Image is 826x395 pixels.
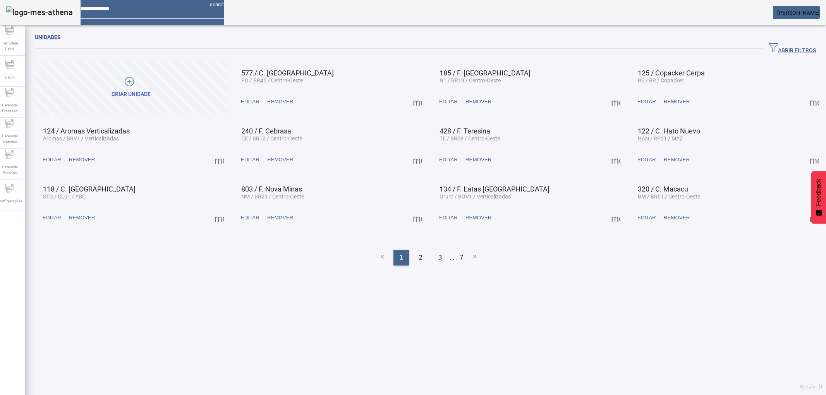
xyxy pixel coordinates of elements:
button: EDITAR [237,95,263,109]
button: EDITAR [39,211,65,225]
li: 7 [460,250,464,265]
span: EDITAR [439,98,458,106]
button: REMOVER [462,95,495,109]
span: 428 / F. Teresina [440,127,490,135]
button: Mais [212,211,226,225]
span: HAN / RP01 / MAZ [638,135,683,142]
span: BE / BR / Copacker [638,77,683,84]
span: Oruro / BOV1 / Verticalizadas [440,193,511,200]
button: Mais [609,211,623,225]
button: Mais [212,153,226,167]
span: [PERSON_NAME] [777,10,820,16]
span: 122 / C. Hato Nuevo [638,127,700,135]
span: REMOVER [465,214,491,222]
button: Feedback - Mostrar pesquisa [811,171,826,224]
span: 134 / F. Latas [GEOGRAPHIC_DATA] [440,185,550,193]
button: EDITAR [237,211,263,225]
button: REMOVER [660,95,694,109]
span: Fabril [3,72,17,82]
span: EDITAR [637,214,656,222]
div: Criar unidade [112,91,151,98]
span: TE / BR08 / Centro-Oeste [440,135,500,142]
span: REMOVER [664,98,690,106]
span: REMOVER [69,214,95,222]
span: EDITAR [43,156,61,164]
button: Mais [410,153,424,167]
span: 240 / F. Cebrasa [241,127,291,135]
span: REMOVER [267,156,293,164]
button: Mais [410,211,424,225]
span: Versão: () [800,384,822,390]
span: NM / BR29 / Centro-Oeste [241,193,304,200]
button: REMOVER [462,153,495,167]
button: EDITAR [634,95,660,109]
span: Aromas / BRV1 / Verticalizadas [43,135,119,142]
button: REMOVER [65,153,99,167]
button: ABRIR FILTROS [762,42,822,56]
button: REMOVER [462,211,495,225]
button: Mais [807,211,821,225]
span: PG / BR45 / Centro-Oeste [241,77,303,84]
span: 577 / C. [GEOGRAPHIC_DATA] [241,69,334,77]
span: REMOVER [465,156,491,164]
span: Feedback [815,179,822,206]
span: REMOVER [664,214,690,222]
button: EDITAR [39,153,65,167]
button: REMOVER [660,153,694,167]
button: Mais [807,153,821,167]
span: EDITAR [637,156,656,164]
img: logo-mes-athena [6,6,73,19]
button: EDITAR [634,211,660,225]
span: 2 [419,253,422,262]
span: N1 / BR19 / Centro-Oeste [440,77,501,84]
button: EDITAR [237,153,263,167]
button: EDITAR [435,153,462,167]
span: EDITAR [637,98,656,106]
span: 185 / F. [GEOGRAPHIC_DATA] [440,69,531,77]
span: REMOVER [267,214,293,222]
span: CE / BR12 / Centro-Oeste [241,135,302,142]
button: Mais [609,95,623,109]
button: EDITAR [634,153,660,167]
span: EDITAR [43,214,61,222]
button: EDITAR [435,95,462,109]
span: Unidades [35,34,60,40]
span: REMOVER [267,98,293,106]
span: EDITAR [241,156,259,164]
button: REMOVER [263,153,297,167]
button: REMOVER [263,211,297,225]
button: REMOVER [263,95,297,109]
span: EDITAR [439,156,458,164]
span: 320 / C. Macacu [638,185,688,193]
span: 125 / Copacker Cerpa [638,69,705,77]
span: 3 [438,253,442,262]
button: REMOVER [65,211,99,225]
span: 803 / F. Nova Minas [241,185,302,193]
span: ABRIR FILTROS [769,43,816,55]
button: EDITAR [435,211,462,225]
li: ... [450,250,458,265]
span: 118 / C. [GEOGRAPHIC_DATA] [43,185,136,193]
button: Mais [410,95,424,109]
span: EDITAR [439,214,458,222]
span: 124 / Aromas Verticalizadas [43,127,130,135]
span: REMOVER [465,98,491,106]
span: STG / CL01 / ABC [43,193,86,200]
span: REMOVER [69,156,95,164]
button: Criar unidade [35,62,227,114]
span: EDITAR [241,98,259,106]
button: Mais [609,153,623,167]
button: Mais [807,95,821,109]
span: EDITAR [241,214,259,222]
span: REMOVER [664,156,690,164]
button: REMOVER [660,211,694,225]
span: BM / BR51 / Centro-Oeste [638,193,700,200]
